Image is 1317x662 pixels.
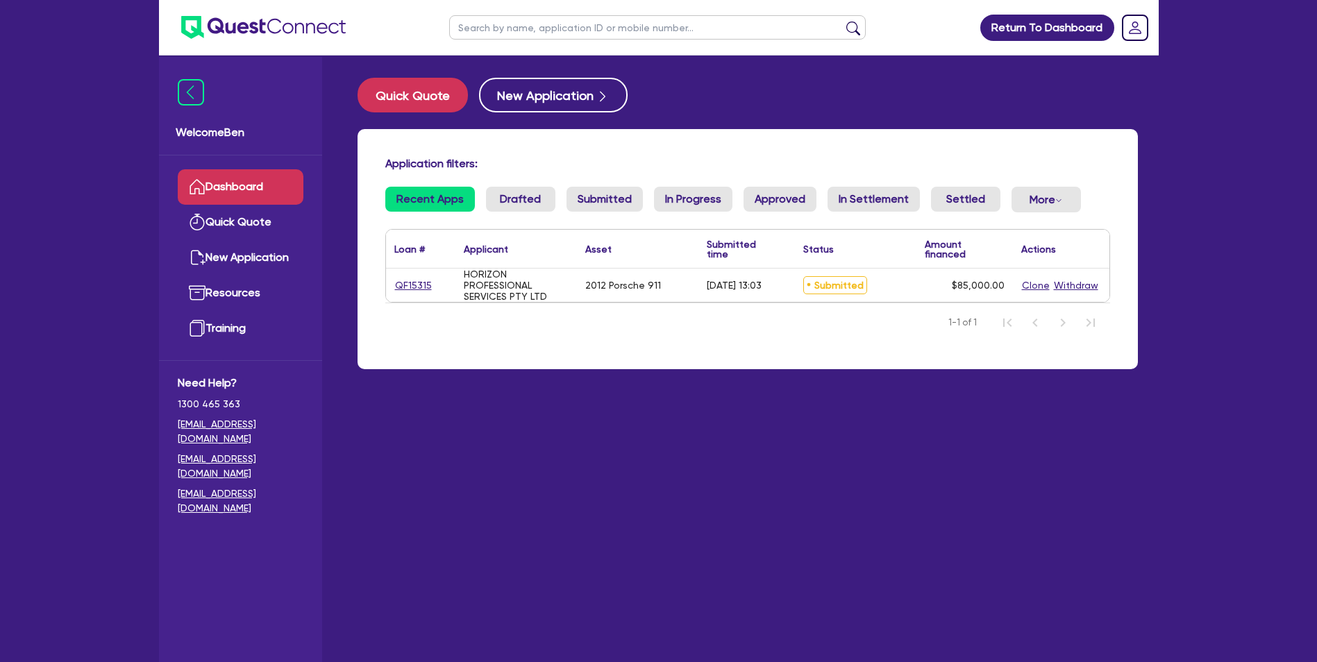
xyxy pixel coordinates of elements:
[189,214,205,230] img: quick-quote
[1053,278,1099,294] button: Withdraw
[178,79,204,105] img: icon-menu-close
[178,169,303,205] a: Dashboard
[464,269,569,302] div: HORIZON PROFESSIONAL SERVICES PTY LTD
[931,187,1000,212] a: Settled
[744,187,816,212] a: Approved
[1021,278,1050,294] button: Clone
[181,16,346,39] img: quest-connect-logo-blue
[189,249,205,266] img: new-application
[486,187,555,212] a: Drafted
[1117,10,1153,46] a: Dropdown toggle
[189,285,205,301] img: resources
[654,187,732,212] a: In Progress
[980,15,1114,41] a: Return To Dashboard
[178,486,303,516] a: [EMAIL_ADDRESS][DOMAIN_NAME]
[178,275,303,311] a: Resources
[707,280,762,291] div: [DATE] 13:03
[1049,309,1077,337] button: Next Page
[464,244,508,254] div: Applicant
[1021,244,1056,254] div: Actions
[178,205,303,240] a: Quick Quote
[449,15,866,40] input: Search by name, application ID or mobile number...
[803,276,867,294] span: Submitted
[358,78,468,112] button: Quick Quote
[394,244,425,254] div: Loan #
[479,78,628,112] button: New Application
[993,309,1021,337] button: First Page
[585,244,612,254] div: Asset
[948,316,977,330] span: 1-1 of 1
[178,452,303,481] a: [EMAIL_ADDRESS][DOMAIN_NAME]
[585,280,661,291] div: 2012 Porsche 911
[803,244,834,254] div: Status
[1021,309,1049,337] button: Previous Page
[176,124,305,141] span: Welcome Ben
[178,375,303,391] span: Need Help?
[178,417,303,446] a: [EMAIL_ADDRESS][DOMAIN_NAME]
[925,239,1005,259] div: Amount financed
[385,157,1110,170] h4: Application filters:
[358,78,479,112] a: Quick Quote
[1012,187,1081,212] button: Dropdown toggle
[394,278,433,294] a: QF15315
[178,311,303,346] a: Training
[952,280,1005,291] span: $85,000.00
[189,320,205,337] img: training
[567,187,643,212] a: Submitted
[385,187,475,212] a: Recent Apps
[178,397,303,411] span: 1300 465 363
[178,240,303,275] a: New Application
[707,239,774,259] div: Submitted time
[828,187,920,212] a: In Settlement
[1077,309,1105,337] button: Last Page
